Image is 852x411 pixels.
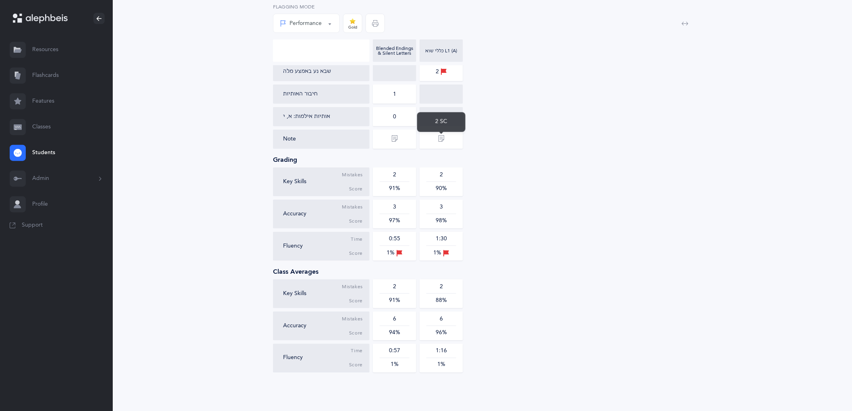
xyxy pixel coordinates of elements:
span: Score [349,250,363,257]
div: Key Skills [283,290,342,298]
div: 91% [380,185,409,193]
div: 97% [380,217,409,225]
div: Fluency [283,354,349,362]
div: Performance [280,19,322,28]
div: 90% [426,185,456,193]
span: Score [349,330,363,337]
div: 94% [380,329,409,337]
div: Class Averages [273,267,692,276]
span: Time [351,236,363,243]
div: Grading [273,155,692,164]
span: Time [351,348,363,355]
div: Accuracy [283,322,342,330]
span: Mistakes [342,204,363,211]
div: שבא נע באמצע מלה [283,68,331,76]
span: Mistakes [342,284,363,290]
span: Score [349,186,363,192]
div: 3 [380,203,409,211]
div: 2 [380,171,409,179]
div: 88% [426,297,456,305]
img: fluency-star.svg [349,18,356,24]
div: 96% [426,329,456,337]
div: 91% [380,297,409,305]
span: Mistakes [342,172,363,178]
div: Note [283,135,363,143]
div: 1% [426,361,456,369]
div: 2 [436,67,447,76]
label: Flagging Mode [273,3,340,10]
span: Score [349,218,363,225]
div: 1% [380,249,409,258]
div: Fluency [283,242,349,250]
div: 1% [426,249,456,258]
div: אותיות אילמות: א, י [283,113,330,121]
div: 2 SC [417,112,465,132]
div: 1% [380,361,409,369]
div: Gold [348,25,357,29]
div: 0:55 [380,235,409,243]
div: 0:57 [380,347,409,355]
div: 1:16 [426,347,456,355]
span: Score [349,362,363,369]
div: 1 [393,91,396,97]
div: Key Skills [283,178,342,186]
div: 1:30 [426,235,456,243]
div: 3 [426,203,456,211]
span: Score [349,298,363,304]
span: Mistakes [342,316,363,322]
div: 6 [380,315,409,323]
div: 2 [426,283,456,291]
div: 2 [380,283,409,291]
div: 6 [426,315,456,323]
div: 2 [426,171,456,179]
div: כללי שוא L1 (A) [422,48,461,53]
div: Blended Endings & Silent Letters [375,46,414,56]
div: 98% [426,217,456,225]
div: 0 [393,114,396,120]
div: חיבור האותיות [283,90,318,98]
div: Accuracy [283,210,342,218]
button: Gold [343,14,362,33]
button: Performance [273,14,340,33]
span: Support [22,221,43,229]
